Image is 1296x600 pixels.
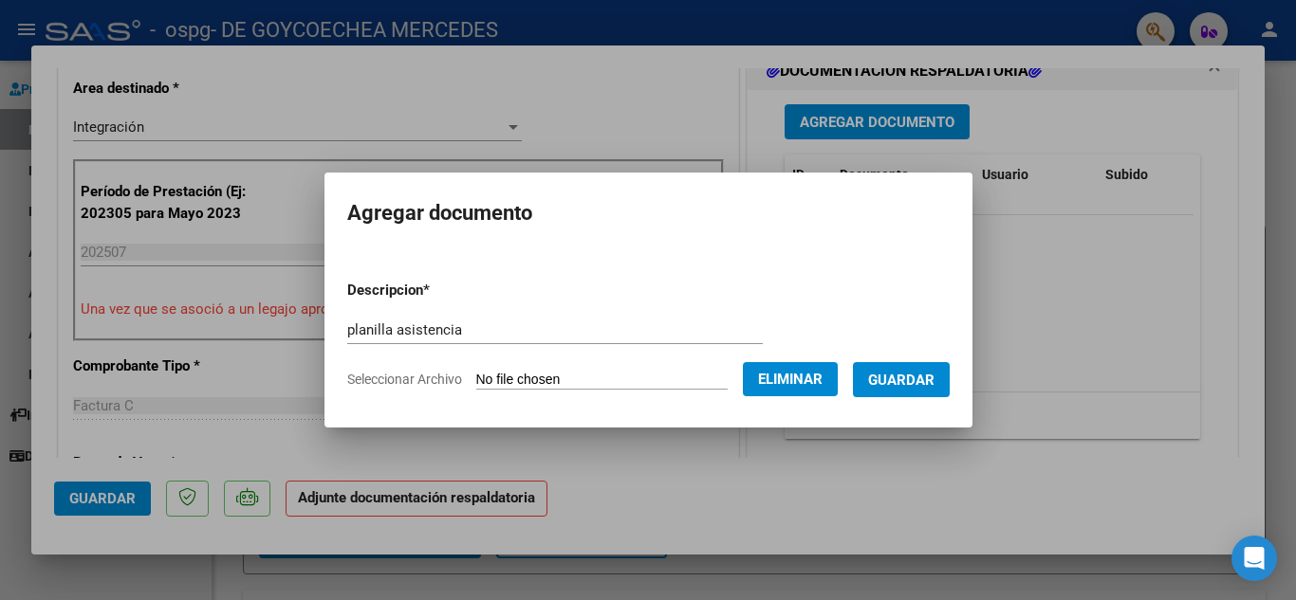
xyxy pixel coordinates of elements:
[758,371,823,388] span: Eliminar
[868,372,935,389] span: Guardar
[347,280,528,301] p: Descripcion
[347,372,462,387] span: Seleccionar Archivo
[853,362,950,397] button: Guardar
[743,362,838,396] button: Eliminar
[1231,536,1277,581] div: Open Intercom Messenger
[347,195,950,231] h2: Agregar documento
